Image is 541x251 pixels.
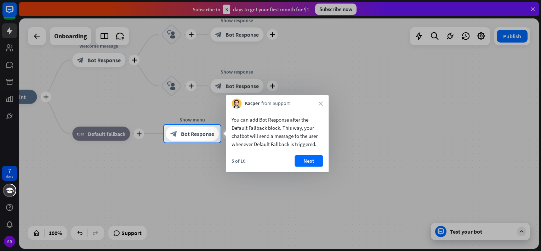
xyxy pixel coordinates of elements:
button: Open LiveChat chat widget [6,3,27,24]
button: Next [295,155,323,167]
div: You can add Bot Response after the Default Fallback block. This way, your chatbot will send a mes... [232,116,323,148]
span: Bot Response [181,130,214,137]
i: block_bot_response [170,130,177,137]
span: from Support [261,100,290,107]
span: Kacper [245,100,260,107]
div: 5 of 10 [232,158,245,164]
i: close [319,101,323,106]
